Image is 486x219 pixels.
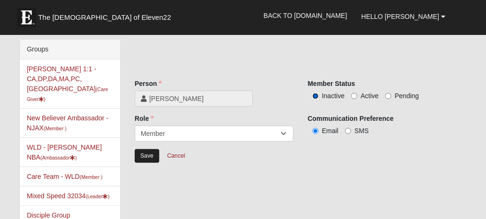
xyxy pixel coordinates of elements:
span: Active [361,92,379,100]
img: Eleven22 logo [17,8,36,27]
label: Person [135,79,162,88]
input: Inactive [312,93,319,99]
span: Pending [395,92,419,100]
small: (Member ) [79,174,102,180]
a: Mixed Speed 32034(Leader) [27,192,110,200]
span: SMS [355,127,369,135]
label: Communication Preference [308,114,394,123]
input: Alt+s [135,149,159,163]
input: Active [351,93,357,99]
a: Cancel [161,149,191,163]
small: (Leader ) [86,194,110,199]
input: Email [312,128,319,134]
input: Pending [385,93,391,99]
span: Hello [PERSON_NAME] [361,13,439,20]
span: [PERSON_NAME] [149,94,247,103]
input: SMS [345,128,351,134]
small: (Ambassador ) [41,155,77,160]
small: (Member ) [44,126,67,131]
small: (Care Giver ) [27,86,108,102]
span: Email [322,127,338,135]
label: Role [135,114,154,123]
a: WLD - [PERSON_NAME] NBA(Ambassador) [27,143,102,161]
div: Groups [20,40,120,59]
a: [PERSON_NAME] 1:1 -CA,DP,DA,MA,PC,[GEOGRAPHIC_DATA](Care Giver) [27,65,108,102]
a: Care Team - WLD(Member ) [27,173,103,180]
a: Hello [PERSON_NAME] [354,5,452,28]
a: New Believer Ambassador - NJAX(Member ) [27,114,109,132]
a: The [DEMOGRAPHIC_DATA] of Eleven22 [12,3,201,27]
span: Inactive [322,92,345,100]
label: Member Status [308,79,355,88]
span: The [DEMOGRAPHIC_DATA] of Eleven22 [38,13,171,22]
a: Back to [DOMAIN_NAME] [257,4,355,27]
